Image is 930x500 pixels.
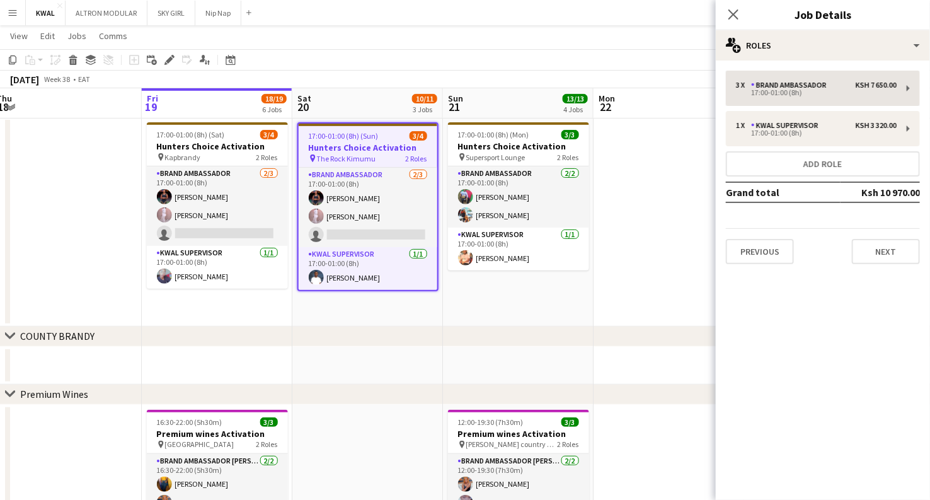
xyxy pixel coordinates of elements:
h3: Premium wines Activation [448,428,589,439]
app-card-role: Brand Ambassador2/317:00-01:00 (8h)[PERSON_NAME][PERSON_NAME] [299,168,437,247]
button: SKY GIRL [147,1,195,25]
span: 2 Roles [406,154,427,163]
span: 17:00-01:00 (8h) (Sat) [157,130,225,139]
button: Previous [726,239,794,264]
a: View [5,28,33,44]
span: 13/13 [563,94,588,103]
span: 2 Roles [558,153,579,162]
a: Comms [94,28,132,44]
span: 3/4 [410,131,427,141]
span: 21 [446,100,463,114]
div: Premium Wines [20,388,88,400]
span: 2 Roles [256,153,278,162]
app-job-card: 17:00-01:00 (8h) (Sat)3/4Hunters Choice Activation Kapbrandy2 RolesBrand Ambassador2/317:00-01:00... [147,122,288,289]
a: Jobs [62,28,91,44]
app-card-role: KWAL SUPERVISOR1/117:00-01:00 (8h)[PERSON_NAME] [147,246,288,289]
span: [PERSON_NAME] country club [466,439,558,449]
td: Grand total [726,182,841,202]
button: Add role [726,151,920,177]
span: Mon [599,93,615,104]
span: 3/4 [260,130,278,139]
span: Week 38 [42,74,73,84]
h3: Hunters Choice Activation [448,141,589,152]
span: Comms [99,30,127,42]
div: [DATE] [10,73,39,86]
app-card-role: Brand Ambassador2/217:00-01:00 (8h)[PERSON_NAME][PERSON_NAME] [448,166,589,228]
app-card-role: Brand Ambassador2/317:00-01:00 (8h)[PERSON_NAME][PERSON_NAME] [147,166,288,246]
span: Jobs [67,30,86,42]
span: View [10,30,28,42]
div: 6 Jobs [262,105,286,114]
h3: Hunters Choice Activation [147,141,288,152]
span: 17:00-01:00 (8h) (Sun) [309,131,379,141]
a: Edit [35,28,60,44]
app-job-card: 17:00-01:00 (8h) (Sun)3/4Hunters Choice Activation The Rock Kimumu2 RolesBrand Ambassador2/317:00... [297,122,439,291]
button: Nip Nap [195,1,241,25]
app-card-role: KWAL SUPERVISOR1/117:00-01:00 (8h)[PERSON_NAME] [299,247,437,290]
span: 20 [296,100,311,114]
span: [GEOGRAPHIC_DATA] [165,439,234,449]
span: 3/3 [561,130,579,139]
span: 16:30-22:00 (5h30m) [157,417,222,427]
div: 17:00-01:00 (8h) [736,130,897,136]
div: 1 x [736,121,751,130]
span: 22 [597,100,615,114]
span: 2 Roles [558,439,579,449]
h3: Premium wines Activation [147,428,288,439]
div: 17:00-01:00 (8h) [736,90,897,96]
span: Sun [448,93,463,104]
td: Ksh 10 970.00 [841,182,920,202]
span: 17:00-01:00 (8h) (Mon) [458,130,529,139]
span: 18/19 [261,94,287,103]
span: 3/3 [561,417,579,427]
button: KWAL [26,1,66,25]
app-card-role: KWAL SUPERVISOR1/117:00-01:00 (8h)[PERSON_NAME] [448,228,589,270]
span: Fri [147,93,158,104]
div: Ksh 7 650.00 [856,81,897,90]
span: 2 Roles [256,439,278,449]
button: ALTRON MODULAR [66,1,147,25]
div: EAT [78,74,90,84]
div: 3 Jobs [413,105,437,114]
div: 4 Jobs [563,105,587,114]
span: Supersport Lounge [466,153,525,162]
button: Next [852,239,920,264]
span: 19 [145,100,158,114]
span: 12:00-19:30 (7h30m) [458,417,524,427]
span: The Rock Kimumu [317,154,376,163]
div: COUNTY BRANDY [20,330,95,342]
span: 3/3 [260,417,278,427]
h3: Job Details [716,6,930,23]
div: KWAL SUPERVISOR [751,121,824,130]
app-job-card: 17:00-01:00 (8h) (Mon)3/3Hunters Choice Activation Supersport Lounge2 RolesBrand Ambassador2/217:... [448,122,589,270]
span: Edit [40,30,55,42]
div: Roles [716,30,930,61]
div: 3 x [736,81,751,90]
span: Sat [297,93,311,104]
div: Brand Ambassador [751,81,832,90]
div: Ksh 3 320.00 [856,121,897,130]
span: Kapbrandy [165,153,201,162]
h3: Hunters Choice Activation [299,142,437,153]
span: 10/11 [412,94,437,103]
